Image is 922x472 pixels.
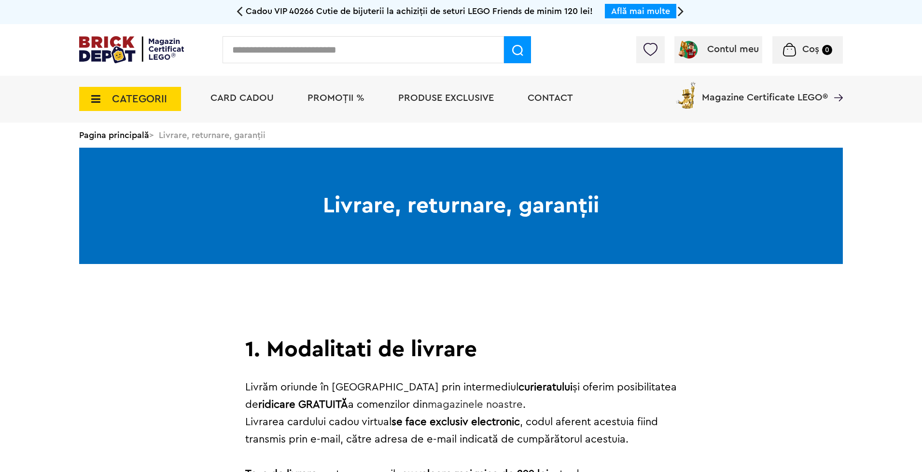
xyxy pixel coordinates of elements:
[79,131,149,139] a: Pagina principală
[822,45,832,55] small: 0
[528,93,573,103] a: Contact
[428,399,523,410] a: magazinele noastre
[702,80,828,102] span: Magazine Certificate LEGO®
[398,93,494,103] a: Produse exclusive
[307,93,364,103] a: PROMOȚII %
[391,416,520,427] strong: se face exclusiv electronic
[828,80,843,90] a: Magazine Certificate LEGO®
[802,44,819,54] span: Coș
[245,378,677,448] p: Livrăm oriunde în [GEOGRAPHIC_DATA] prin intermediul şi oferim posibilitatea de a comenzilor din ...
[245,338,677,361] h1: 1. Modalitati de livrare
[611,7,670,15] a: Află mai multe
[707,44,759,54] span: Contul meu
[518,382,573,392] strong: curieratului
[79,123,843,148] div: > Livrare, returnare, garanţii
[258,399,348,410] strong: ridicare GRATUITĂ
[210,93,274,103] a: Card Cadou
[678,44,759,54] a: Contul meu
[112,94,167,104] span: CATEGORII
[79,148,843,264] h1: Livrare, returnare, garanţii
[246,7,593,15] span: Cadou VIP 40266 Cutie de bijuterii la achiziții de seturi LEGO Friends de minim 120 lei!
